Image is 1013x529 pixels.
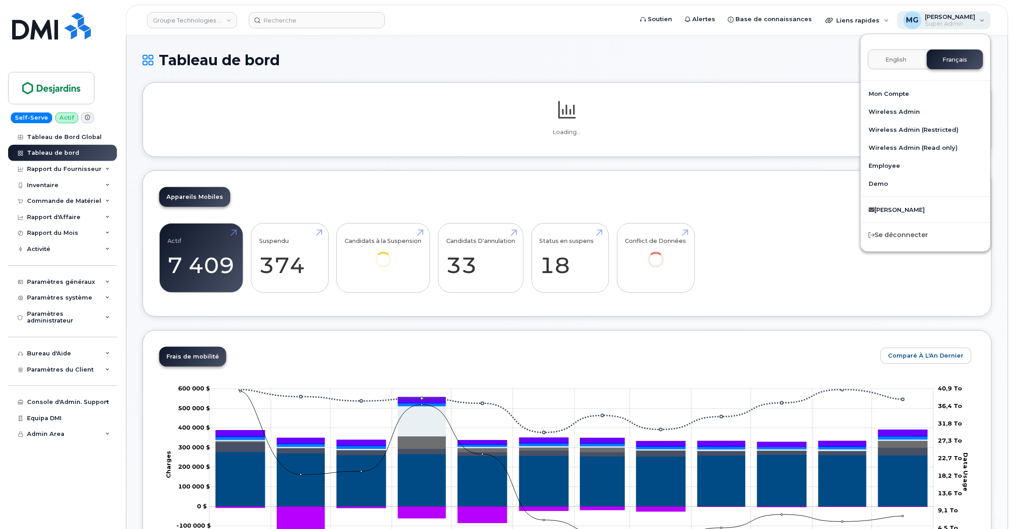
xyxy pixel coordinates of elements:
[888,351,964,360] span: Comparé à l'An Dernier
[861,201,991,219] a: [PERSON_NAME]
[178,404,210,412] tspan: 500 000 $
[178,424,210,431] tspan: 400 000 $
[178,463,210,471] g: 0 $
[861,121,991,139] a: Wireless Admin (Restricted)
[260,229,320,288] a: Suspendu 374
[178,444,210,451] g: 0 $
[938,507,959,514] tspan: 9,1 To
[625,229,686,280] a: Conflict de Données
[159,128,975,136] p: Loading...
[861,103,991,121] a: Wireless Admin
[178,463,210,471] tspan: 200 000 $
[216,436,928,452] g: Coût d’annulation de la mobilité
[216,452,928,507] g: Plan Tarifaire
[165,451,172,479] tspan: Charges
[861,157,991,175] a: Employee
[178,483,210,490] tspan: 100 000 $
[963,453,970,491] tspan: Data Usage
[861,85,991,103] a: Mon Compte
[881,348,972,364] button: Comparé à l'An Dernier
[178,444,210,451] tspan: 300 000 $
[446,229,515,288] a: Candidats D'annulation 33
[861,139,991,157] a: Wireless Admin (Read only)
[178,385,210,392] g: 0 $
[540,229,601,288] a: Status en suspens 18
[178,385,210,392] tspan: 600 000 $
[938,385,963,392] tspan: 40,9 To
[168,229,235,288] a: Actif 7 409
[938,437,963,444] tspan: 27,3 To
[178,483,210,490] g: 0 $
[938,489,963,497] tspan: 13,6 To
[938,455,963,462] tspan: 22,7 To
[197,503,207,510] tspan: 0 $
[216,443,928,457] g: Frais d'Itinérance
[159,187,230,207] a: Appareils Mobiles
[886,56,907,63] span: English
[861,227,991,243] div: Se déconnecter
[938,472,963,480] tspan: 18,2 To
[861,175,991,193] a: Demo
[345,229,422,280] a: Candidats à la Suspension
[178,424,210,431] g: 0 $
[938,420,963,427] tspan: 31,8 To
[938,403,963,410] tspan: 36,4 To
[143,52,920,68] h1: Tableau de bord
[178,404,210,412] g: 0 $
[159,347,226,367] a: Frais de mobilité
